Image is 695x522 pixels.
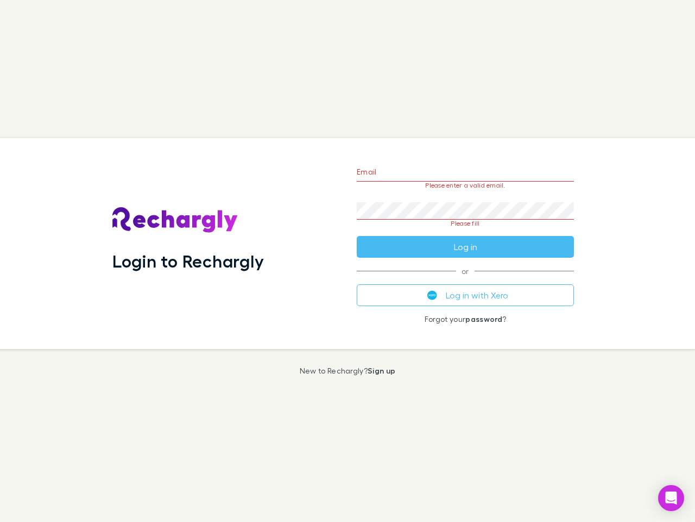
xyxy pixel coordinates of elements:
p: Forgot your ? [357,315,574,324]
p: Please fill [357,220,574,227]
a: password [465,314,502,324]
img: Xero's logo [427,290,437,300]
button: Log in with Xero [357,284,574,306]
p: New to Rechargly? [300,366,396,375]
button: Log in [357,236,574,258]
a: Sign up [368,366,395,375]
h1: Login to Rechargly [112,251,264,271]
div: Open Intercom Messenger [658,485,684,511]
p: Please enter a valid email. [357,182,574,189]
img: Rechargly's Logo [112,207,238,233]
